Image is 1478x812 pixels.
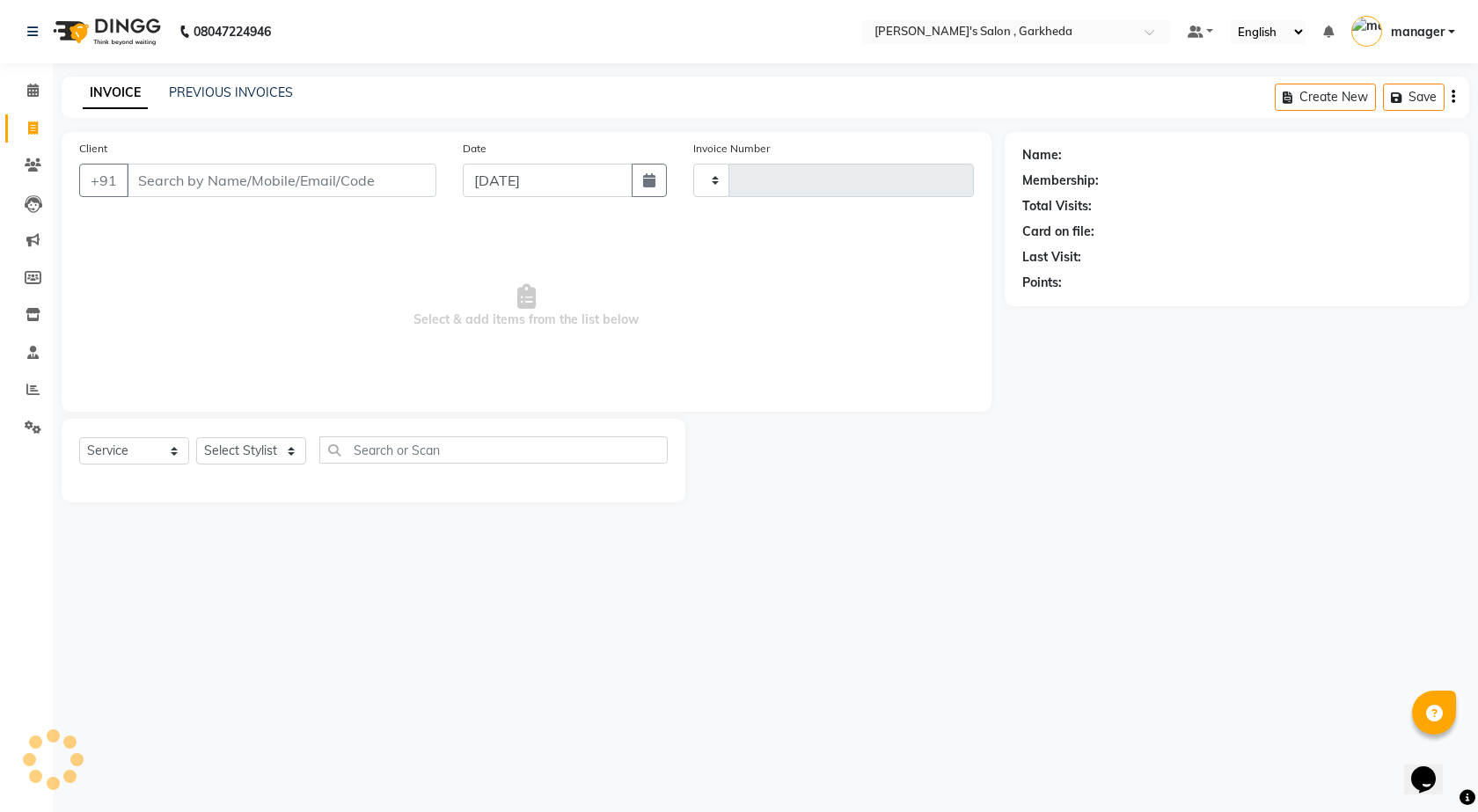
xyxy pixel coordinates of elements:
[319,436,668,464] input: Search or Scan
[1022,197,1092,216] div: Total Visits:
[693,141,770,157] label: Invoice Number
[83,77,148,109] a: INVOICE
[1391,23,1445,41] span: manager
[79,164,128,197] button: +91
[1022,172,1099,190] div: Membership:
[463,141,487,157] label: Date
[1022,248,1081,267] div: Last Visit:
[1022,146,1062,165] div: Name:
[1404,742,1460,794] iframe: chat widget
[45,7,165,56] img: logo
[127,164,436,197] input: Search by Name/Mobile/Email/Code
[1022,223,1094,241] div: Card on file:
[79,218,974,394] span: Select & add items from the list below
[169,84,293,100] a: PREVIOUS INVOICES
[194,7,271,56] b: 08047224946
[1022,274,1062,292] div: Points:
[1275,84,1376,111] button: Create New
[1383,84,1445,111] button: Save
[79,141,107,157] label: Client
[1351,16,1382,47] img: manager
